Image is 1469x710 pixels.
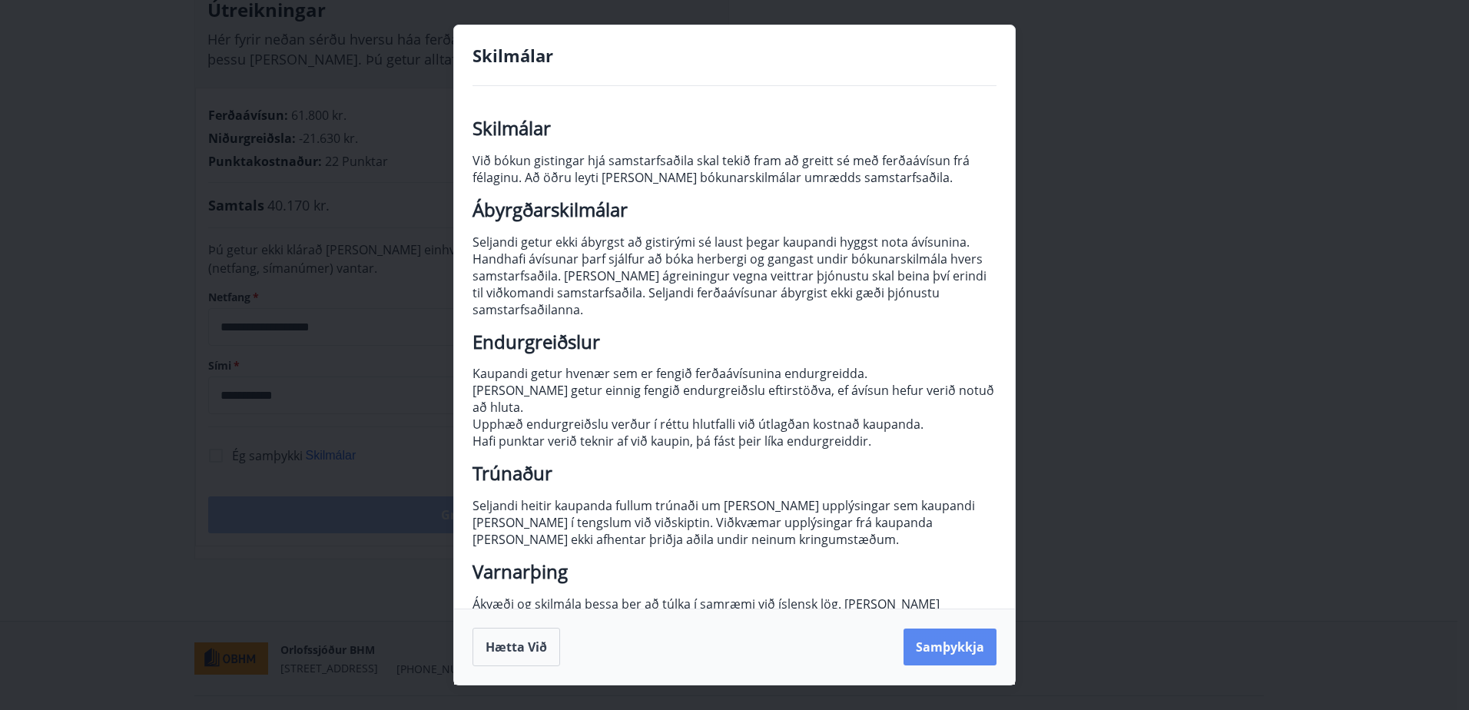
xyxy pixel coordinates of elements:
p: [PERSON_NAME] getur einnig fengið endurgreiðslu eftirstöðva, ef ávísun hefur verið notuð að hluta. [473,382,996,416]
p: Ákvæði og skilmála þessa ber að túlka í samræmi við íslensk lög. [PERSON_NAME] ágreiningur eða te... [473,596,996,663]
button: Hætta við [473,628,560,666]
p: Seljandi heitir kaupanda fullum trúnaði um [PERSON_NAME] upplýsingar sem kaupandi [PERSON_NAME] í... [473,497,996,548]
p: Upphæð endurgreiðslu verður í réttu hlutfalli við útlagðan kostnað kaupanda. [473,416,996,433]
p: Við bókun gistingar hjá samstarfsaðila skal tekið fram að greitt sé með ferðaávísun frá félaginu.... [473,152,996,186]
h4: Skilmálar [473,44,996,67]
h2: Ábyrgðarskilmálar [473,201,996,218]
h2: Endurgreiðslur [473,333,996,350]
h2: Skilmálar [473,120,996,137]
p: Seljandi getur ekki ábyrgst að gistirými sé laust þegar kaupandi hyggst nota ávísunina. Handhafi ... [473,234,996,318]
h2: Varnarþing [473,563,996,580]
button: Samþykkja [904,629,996,665]
p: Kaupandi getur hvenær sem er fengið ferðaávísunina endurgreidda. [473,365,996,382]
p: Hafi punktar verið teknir af við kaupin, þá fást þeir líka endurgreiddir. [473,433,996,450]
h2: Trúnaður [473,465,996,482]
